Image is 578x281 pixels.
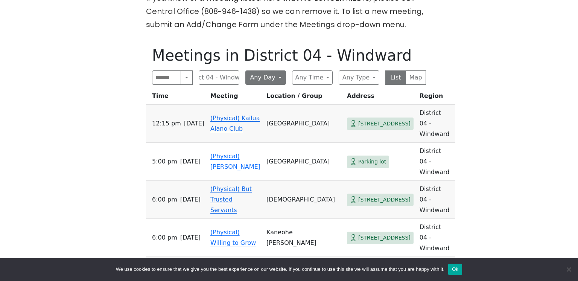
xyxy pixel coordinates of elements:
span: No [565,266,572,273]
a: (Physical) [PERSON_NAME] [210,153,260,170]
button: List [385,70,406,85]
span: [DATE] [184,118,204,129]
td: [DEMOGRAPHIC_DATA] [263,181,344,219]
th: Time [146,91,207,105]
input: Search [152,70,181,85]
span: [DATE] [180,156,201,167]
span: Parking lot [358,157,386,166]
span: 12:15 PM [152,118,181,129]
td: [GEOGRAPHIC_DATA] [263,105,344,143]
button: Ok [448,264,462,275]
span: [STREET_ADDRESS] [358,233,411,243]
span: [STREET_ADDRESS] [358,195,411,205]
h1: Meetings in District 04 - Windward [152,46,426,64]
a: (Physical) Kailua Alano Club [210,115,260,132]
span: 6:00 PM [152,232,177,243]
th: Meeting [207,91,263,105]
span: [STREET_ADDRESS] [358,119,411,128]
span: [DATE] [180,232,201,243]
span: 5:00 PM [152,156,177,167]
td: District 04 - Windward [417,219,456,257]
span: We use cookies to ensure that we give you the best experience on our website. If you continue to ... [116,266,444,273]
button: Search [181,70,193,85]
a: (Physical) But Trusted Servants [210,185,252,214]
a: (Physical) Willing to Grow [210,229,256,246]
td: [GEOGRAPHIC_DATA] [263,143,344,181]
td: District 04 - Windward [417,105,456,143]
button: Any Day [245,70,286,85]
button: Any Type [339,70,379,85]
span: [DATE] [180,194,201,205]
button: District 04 - Windward [199,70,239,85]
th: Address [344,91,417,105]
td: District 04 - Windward [417,181,456,219]
td: District 04 - Windward [417,143,456,181]
span: 6:00 PM [152,194,177,205]
th: Region [417,91,456,105]
th: Location / Group [263,91,344,105]
button: Map [406,70,426,85]
button: Any Time [292,70,333,85]
td: Kaneohe [PERSON_NAME] [263,219,344,257]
